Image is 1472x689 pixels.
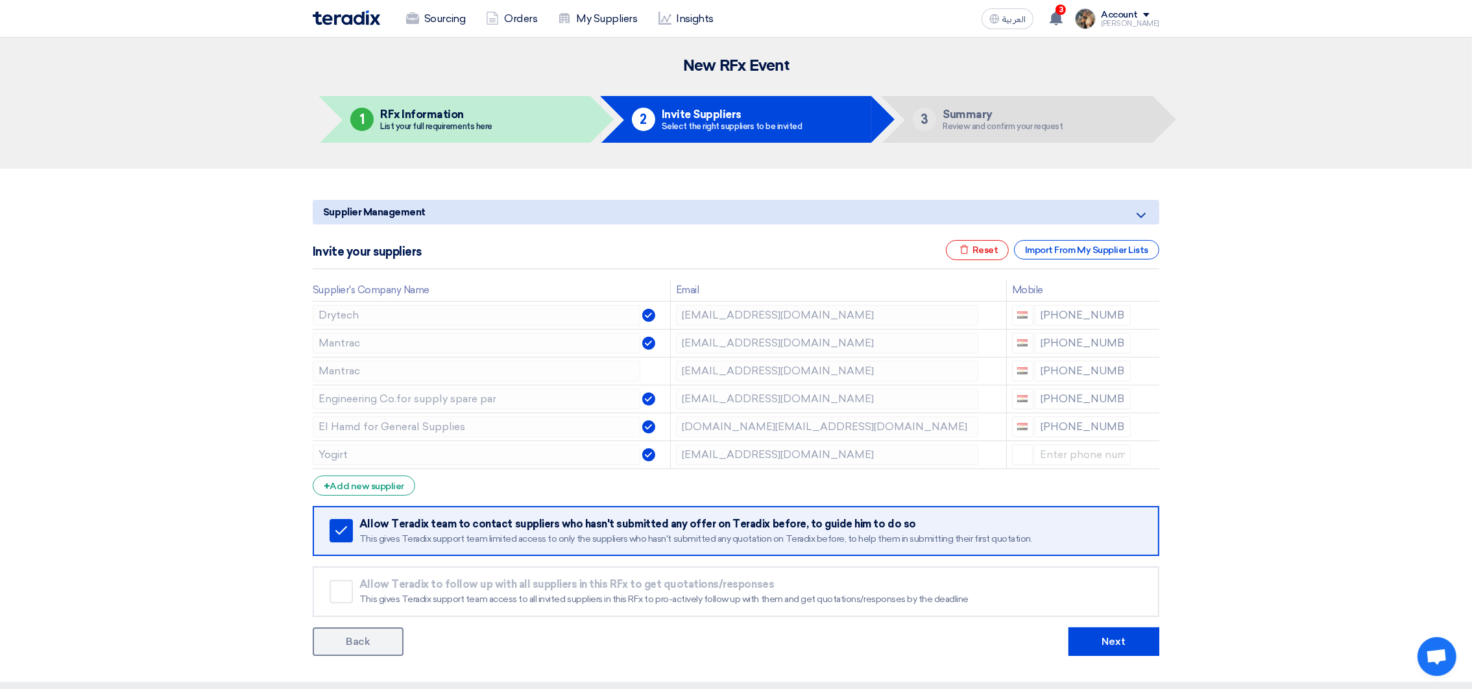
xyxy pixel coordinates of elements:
[380,108,492,120] h5: RFx Information
[1075,8,1096,29] img: file_1710751448746.jpg
[313,476,415,496] div: Add new supplier
[380,122,492,130] div: List your full requirements here
[642,448,655,461] img: Verified Account
[1002,15,1026,24] span: العربية
[1056,5,1066,15] span: 3
[642,337,655,350] img: Verified Account
[1418,637,1456,676] a: Open chat
[1101,20,1159,27] div: [PERSON_NAME]
[359,594,1141,605] div: This gives Teradix support team access to all invited suppliers in this RFx to pro-actively follo...
[943,108,1063,120] h5: Summary
[1014,240,1159,260] div: Import From My Supplier Lists
[350,108,374,131] div: 1
[313,10,380,25] img: Teradix logo
[662,122,802,130] div: Select the right suppliers to be invited
[676,389,978,409] input: Email
[1068,627,1159,656] button: Next
[359,518,1141,531] div: Allow Teradix team to contact suppliers who hasn't submitted any offer on Teradix before, to guid...
[676,444,978,465] input: Email
[396,5,476,33] a: Sourcing
[662,108,802,120] h5: Invite Suppliers
[632,108,655,131] div: 2
[313,333,640,354] input: Supplier Name
[313,245,422,258] h5: Invite your suppliers
[982,8,1033,29] button: العربية
[359,578,1141,591] div: Allow Teradix to follow up with all suppliers in this RFx to get quotations/responses
[642,393,655,405] img: Verified Account
[1101,10,1138,21] div: Account
[648,5,724,33] a: Insights
[946,240,1009,260] div: Reset
[313,305,640,326] input: Supplier Name
[676,361,978,381] input: Email
[476,5,548,33] a: Orders
[670,280,1006,301] th: Email
[313,361,640,381] input: Supplier Name
[676,305,978,326] input: Email
[313,444,640,465] input: Supplier Name
[313,57,1159,75] h2: New RFx Event
[313,417,640,437] input: Supplier Name
[676,333,978,354] input: Email
[1006,280,1136,301] th: Mobile
[313,200,1159,224] h5: Supplier Management
[359,533,1141,545] div: This gives Teradix support team limited access to only the suppliers who hasn't submitted any quo...
[313,280,670,301] th: Supplier's Company Name
[676,417,978,437] input: Email
[642,309,655,322] img: Verified Account
[913,108,936,131] div: 3
[642,420,655,433] img: Verified Account
[313,389,640,409] input: Supplier Name
[324,480,330,492] span: +
[943,122,1063,130] div: Review and confirm your request
[548,5,647,33] a: My Suppliers
[313,627,404,656] a: Back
